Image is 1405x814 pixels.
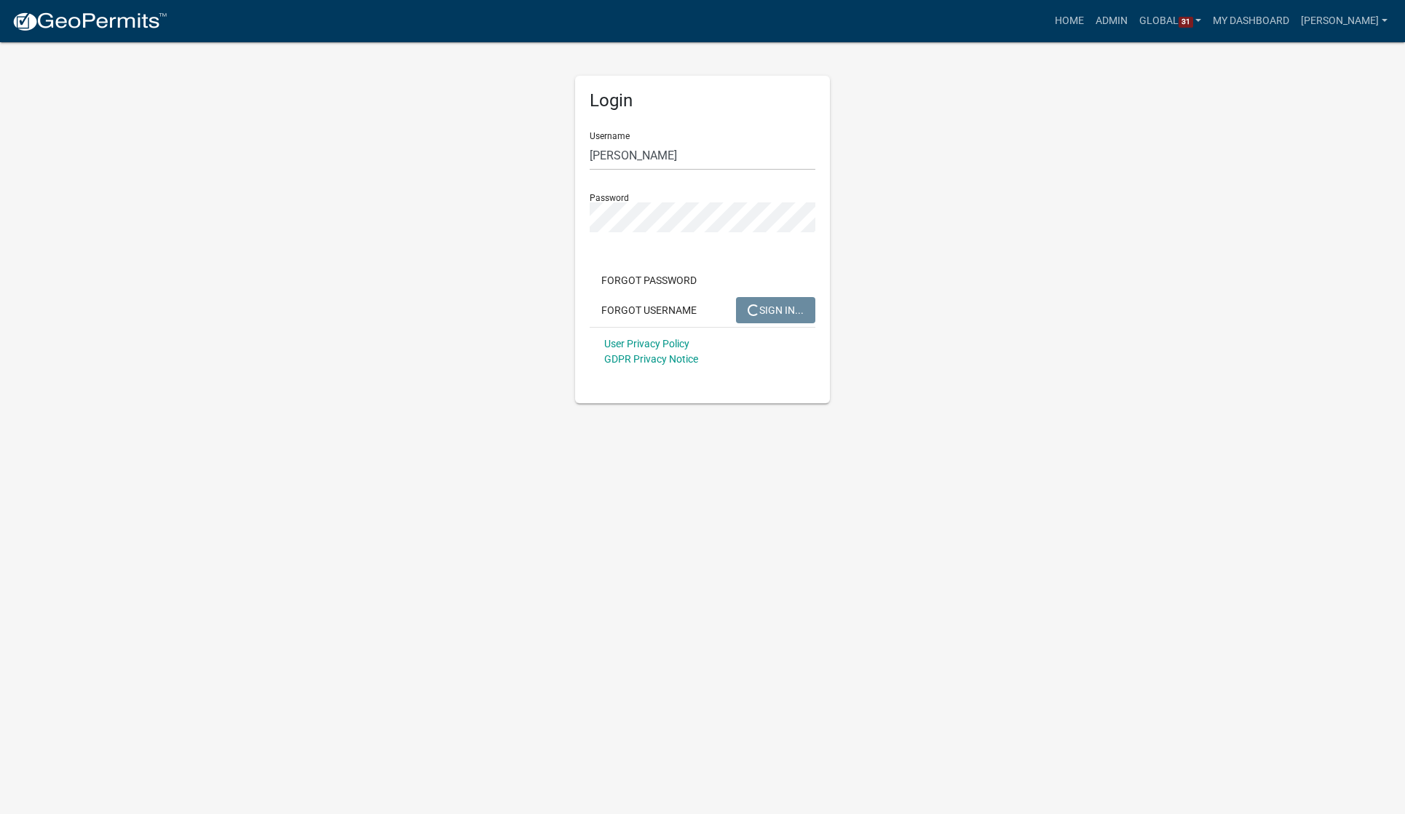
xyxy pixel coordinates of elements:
[748,304,804,315] span: SIGN IN...
[1090,7,1133,35] a: Admin
[736,297,815,323] button: SIGN IN...
[604,338,689,349] a: User Privacy Policy
[604,353,698,365] a: GDPR Privacy Notice
[1179,17,1193,28] span: 31
[1295,7,1393,35] a: [PERSON_NAME]
[590,297,708,323] button: Forgot Username
[1133,7,1208,35] a: Global31
[1207,7,1295,35] a: My Dashboard
[590,267,708,293] button: Forgot Password
[590,90,815,111] h5: Login
[1049,7,1090,35] a: Home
